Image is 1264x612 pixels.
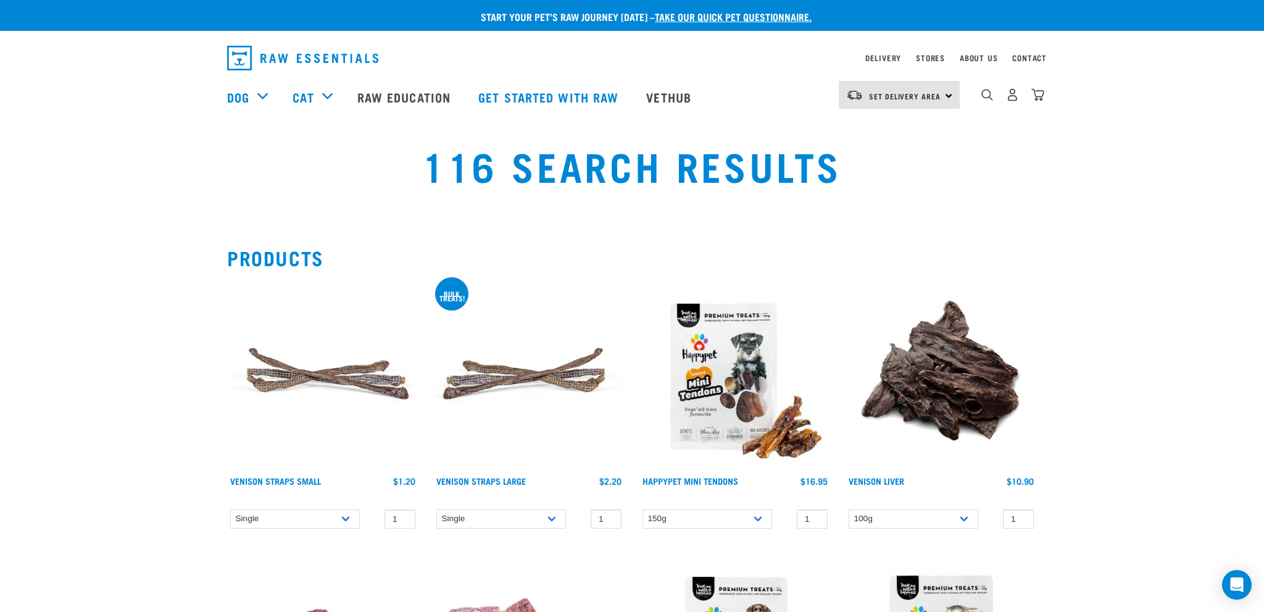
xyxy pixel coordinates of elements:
[800,476,828,486] div: $16.95
[642,479,738,483] a: Happypet Mini Tendons
[1222,570,1252,600] div: Open Intercom Messenger
[869,94,941,98] span: Set Delivery Area
[916,56,945,60] a: Stores
[655,14,812,19] a: take our quick pet questionnaire.
[436,479,526,483] a: Venison Straps Large
[797,509,828,529] input: 1
[639,279,831,470] img: Happypet Venison Mini Tendons 005 1024x1024
[385,509,415,529] input: 1
[599,476,622,486] div: $2.20
[1003,509,1034,529] input: 1
[1007,476,1034,486] div: $10.90
[591,509,622,529] input: 1
[849,479,904,483] a: Venison Liver
[230,479,321,483] a: Venison Straps Small
[960,56,997,60] a: About Us
[233,143,1031,187] h1: 116 Search Results
[634,72,707,122] a: Vethub
[345,72,466,122] a: Raw Education
[1012,56,1047,60] a: Contact
[227,279,418,470] img: Venison Straps
[1031,88,1044,101] img: home-icon@2x.png
[217,41,1047,75] nav: dropdown navigation
[227,46,378,70] img: Raw Essentials Logo
[435,291,468,300] div: BULK TREATS!
[865,56,901,60] a: Delivery
[393,476,415,486] div: $1.20
[1006,88,1019,101] img: user.png
[981,89,993,101] img: home-icon-1@2x.png
[293,88,314,106] a: Cat
[466,72,634,122] a: Get started with Raw
[433,279,625,470] img: Stack of 3 Venison Straps Treats for Pets
[227,88,249,106] a: Dog
[846,90,863,101] img: van-moving.png
[846,279,1037,470] img: Pile Of Venison Liver For Pets
[227,246,1037,269] h2: Products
